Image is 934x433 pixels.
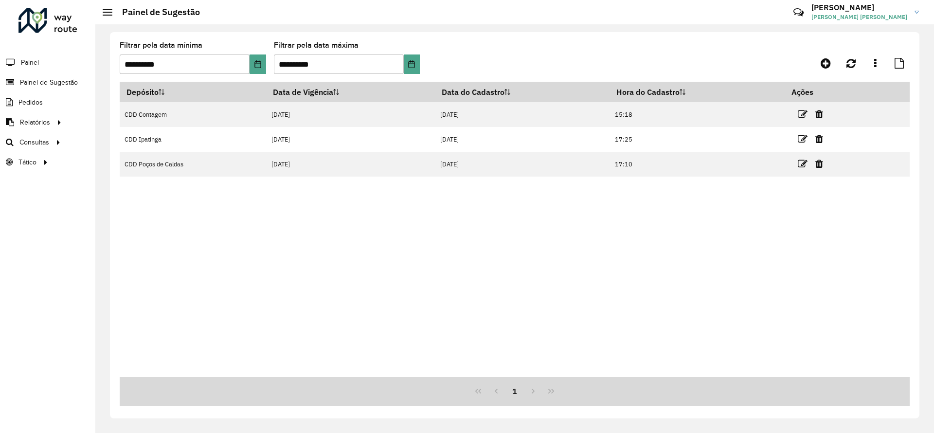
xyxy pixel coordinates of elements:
[610,152,785,177] td: 17:10
[798,108,808,121] a: Editar
[266,127,435,152] td: [DATE]
[505,382,524,400] button: 1
[798,132,808,145] a: Editar
[266,82,435,102] th: Data de Vigência
[19,137,49,147] span: Consultas
[435,152,610,177] td: [DATE]
[815,132,823,145] a: Excluir
[120,127,266,152] td: CDD Ipatinga
[811,3,907,12] h3: [PERSON_NAME]
[274,39,359,51] label: Filtrar pela data máxima
[798,157,808,170] a: Editar
[815,108,823,121] a: Excluir
[120,152,266,177] td: CDD Poços de Caldas
[120,102,266,127] td: CDD Contagem
[20,77,78,88] span: Painel de Sugestão
[21,57,39,68] span: Painel
[610,102,785,127] td: 15:18
[266,102,435,127] td: [DATE]
[18,157,36,167] span: Tático
[250,54,266,74] button: Choose Date
[120,39,202,51] label: Filtrar pela data mínima
[120,82,266,102] th: Depósito
[112,7,200,18] h2: Painel de Sugestão
[435,82,610,102] th: Data do Cadastro
[610,82,785,102] th: Hora do Cadastro
[266,152,435,177] td: [DATE]
[815,157,823,170] a: Excluir
[20,117,50,127] span: Relatórios
[435,102,610,127] td: [DATE]
[788,2,809,23] a: Contato Rápido
[435,127,610,152] td: [DATE]
[811,13,907,21] span: [PERSON_NAME] [PERSON_NAME]
[404,54,420,74] button: Choose Date
[610,127,785,152] td: 17:25
[18,97,43,108] span: Pedidos
[785,82,844,102] th: Ações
